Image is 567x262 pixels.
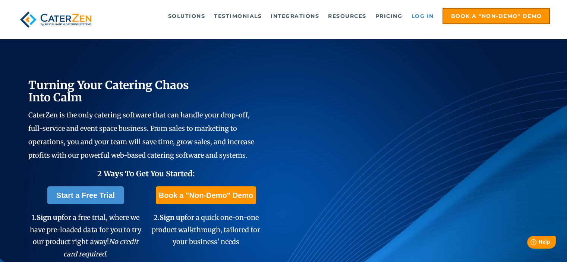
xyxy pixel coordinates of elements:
a: Log in [407,9,437,23]
a: Start a Free Trial [47,186,124,204]
a: Testimonials [210,9,265,23]
span: 2. for a quick one-on-one product walkthrough, tailored for your business' needs [152,213,260,246]
span: Turning Your Catering Chaos Into Calm [28,78,189,104]
span: Sign up [159,213,184,222]
span: CaterZen is the only catering software that can handle your drop-off, full-service and event spac... [28,111,254,160]
em: No credit card required. [63,237,138,258]
a: Book a "Non-Demo" Demo [442,8,550,24]
span: 1. for a free trial, where we have pre-loaded data for you to try our product right away! [30,213,141,258]
a: Integrations [267,9,323,23]
a: Book a "Non-Demo" Demo [156,186,256,204]
a: Solutions [164,9,209,23]
span: 2 Ways To Get You Started: [97,169,194,178]
a: Resources [324,9,370,23]
iframe: Help widget launcher [501,233,559,254]
a: Pricing [372,9,406,23]
div: Navigation Menu [108,8,550,24]
span: Sign up [37,213,62,222]
img: caterzen [17,8,95,31]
